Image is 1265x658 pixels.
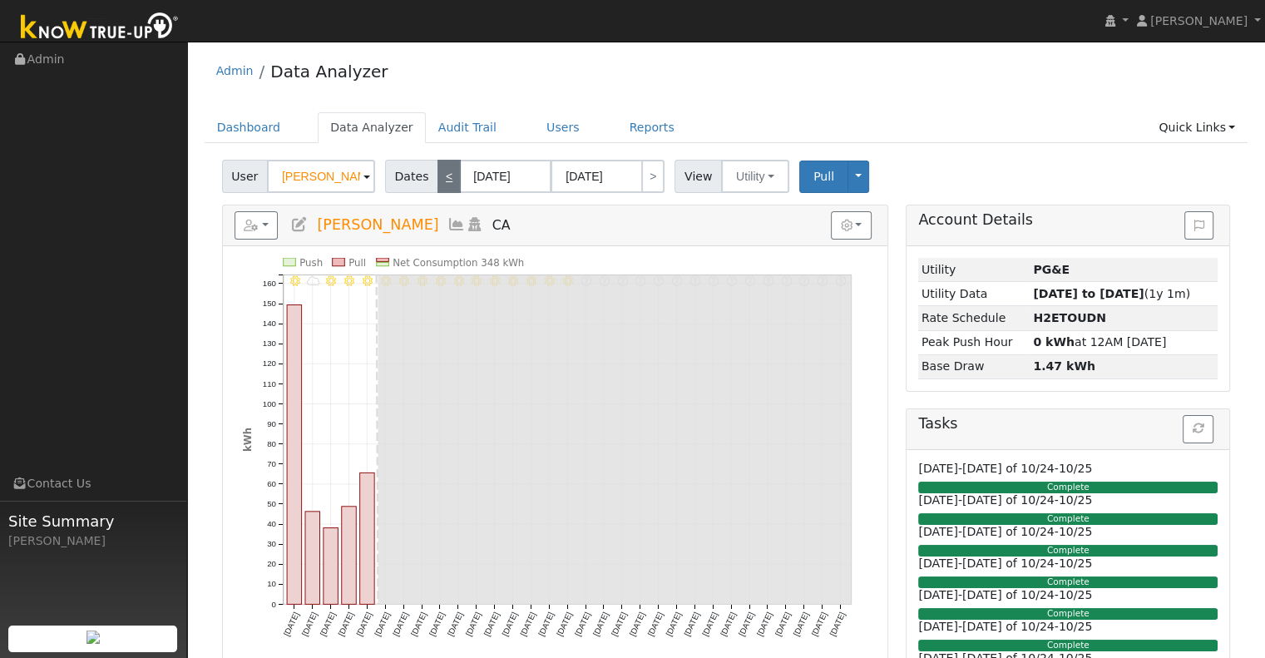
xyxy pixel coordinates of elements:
[555,611,574,637] text: [DATE]
[305,512,320,605] rect: onclick=""
[437,160,461,193] a: <
[267,459,276,468] text: 70
[645,611,665,637] text: [DATE]
[682,611,701,637] text: [DATE]
[773,611,793,637] text: [DATE]
[591,611,610,637] text: [DATE]
[267,539,276,548] text: 30
[721,160,789,193] button: Utility
[8,532,178,550] div: [PERSON_NAME]
[534,112,592,143] a: Users
[289,276,299,286] i: 10/01 - MostlyClear
[241,428,253,452] text: kWh
[482,611,501,637] text: [DATE]
[627,611,646,637] text: [DATE]
[463,611,482,637] text: [DATE]
[262,299,276,308] text: 150
[359,473,374,605] rect: onclick=""
[317,216,438,233] span: [PERSON_NAME]
[267,160,375,193] input: Select a User
[326,276,336,286] i: 10/03 - Clear
[391,611,410,637] text: [DATE]
[918,620,1218,634] h6: [DATE]-[DATE] of 10/24-10/25
[262,279,276,288] text: 160
[86,631,100,644] img: retrieve
[445,611,464,637] text: [DATE]
[341,507,356,605] rect: onclick=""
[466,216,484,233] a: Login As (last Never)
[641,160,665,193] a: >
[918,306,1030,330] td: Rate Schedule
[262,319,276,328] text: 140
[426,112,509,143] a: Audit Trail
[354,611,373,637] text: [DATE]
[318,611,337,637] text: [DATE]
[373,611,392,637] text: [DATE]
[267,439,276,448] text: 80
[1184,211,1213,240] button: Issue History
[348,257,366,269] text: Pull
[809,611,828,637] text: [DATE]
[918,525,1218,539] h6: [DATE]-[DATE] of 10/24-10/25
[1033,359,1095,373] strong: 1.47 kWh
[281,611,300,637] text: [DATE]
[500,611,519,637] text: [DATE]
[918,354,1030,378] td: Base Draw
[262,399,276,408] text: 100
[267,499,276,508] text: 50
[393,257,524,269] text: Net Consumption 348 kWh
[918,258,1030,282] td: Utility
[918,513,1218,525] div: Complete
[216,64,254,77] a: Admin
[267,519,276,528] text: 40
[918,462,1218,476] h6: [DATE]-[DATE] of 10/24-10/25
[918,482,1218,493] div: Complete
[1033,287,1144,300] strong: [DATE] to [DATE]
[813,170,834,183] span: Pull
[318,112,426,143] a: Data Analyzer
[267,479,276,488] text: 60
[447,216,466,233] a: Multi-Series Graph
[918,330,1030,354] td: Peak Push Hour
[799,161,848,193] button: Pull
[617,112,687,143] a: Reports
[918,282,1030,306] td: Utility Data
[262,339,276,349] text: 130
[518,611,537,637] text: [DATE]
[271,600,276,609] text: 0
[222,160,268,193] span: User
[675,160,722,193] span: View
[336,611,355,637] text: [DATE]
[1033,311,1106,324] strong: D
[664,611,683,637] text: [DATE]
[267,419,276,428] text: 90
[409,611,428,637] text: [DATE]
[205,112,294,143] a: Dashboard
[700,611,719,637] text: [DATE]
[306,276,319,286] i: 10/02 - MostlyCloudy
[573,611,592,637] text: [DATE]
[1150,14,1248,27] span: [PERSON_NAME]
[610,611,629,637] text: [DATE]
[299,611,319,637] text: [DATE]
[267,580,276,589] text: 10
[918,576,1218,588] div: Complete
[918,493,1218,507] h6: [DATE]-[DATE] of 10/24-10/25
[262,379,276,388] text: 110
[737,611,756,637] text: [DATE]
[918,608,1218,620] div: Complete
[918,588,1218,602] h6: [DATE]-[DATE] of 10/24-10/25
[719,611,738,637] text: [DATE]
[262,359,276,369] text: 120
[828,611,847,637] text: [DATE]
[1033,335,1075,349] strong: 0 kWh
[1033,263,1070,276] strong: ID: 17378643, authorized: 10/07/25
[918,640,1218,651] div: Complete
[918,545,1218,557] div: Complete
[1146,112,1248,143] a: Quick Links
[918,557,1218,571] h6: [DATE]-[DATE] of 10/24-10/25
[363,276,373,286] i: 10/05 - Clear
[492,217,511,233] span: CA
[8,510,178,532] span: Site Summary
[536,611,556,637] text: [DATE]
